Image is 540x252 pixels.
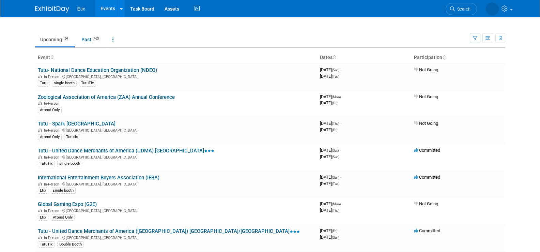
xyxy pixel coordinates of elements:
th: Participation [411,52,505,63]
th: Dates [317,52,411,63]
div: TutuTix [38,161,55,167]
div: Attend Only [51,214,75,221]
img: ExhibitDay [35,6,69,13]
div: Attend Only [38,134,62,140]
div: TutuTix [79,80,96,86]
a: International Entertainment Buyers Association (IEBA) [38,175,159,181]
span: (Sat) [332,149,339,152]
div: single booth [57,161,82,167]
a: Tutu - Spark [GEOGRAPHIC_DATA] [38,121,115,127]
div: [GEOGRAPHIC_DATA], [GEOGRAPHIC_DATA] [38,181,314,187]
span: Committed [414,228,440,233]
span: [DATE] [320,175,341,180]
span: - [342,94,343,99]
span: (Sun) [332,68,339,72]
span: [DATE] [320,201,343,206]
span: [DATE] [320,148,341,153]
a: Zoological Association of America (ZAA) Annual Conference [38,94,175,100]
a: Sort by Start Date [333,55,336,60]
div: single booth [51,188,76,194]
div: [GEOGRAPHIC_DATA], [GEOGRAPHIC_DATA] [38,208,314,213]
div: [GEOGRAPHIC_DATA], [GEOGRAPHIC_DATA] [38,154,314,160]
span: (Fri) [332,101,337,105]
span: [DATE] [320,94,343,99]
div: [GEOGRAPHIC_DATA], [GEOGRAPHIC_DATA] [38,74,314,79]
span: - [340,175,341,180]
span: [DATE] [320,181,339,186]
span: In-Person [44,236,61,240]
span: Not Going [414,67,438,72]
span: [DATE] [320,121,341,126]
span: [DATE] [320,127,337,132]
span: [DATE] [320,208,339,213]
div: [GEOGRAPHIC_DATA], [GEOGRAPHIC_DATA] [38,127,314,133]
a: Global Gaming Expo (G2E) [38,201,97,207]
span: [DATE] [320,235,339,240]
span: In-Person [44,128,61,133]
a: Sort by Participation Type [442,55,446,60]
img: In-Person Event [38,75,42,78]
span: Search [455,6,470,12]
img: In-Person Event [38,155,42,159]
span: [DATE] [320,74,339,79]
span: In-Person [44,75,61,79]
span: (Fri) [332,128,337,132]
span: (Fri) [332,229,337,233]
div: single booth [52,80,77,86]
span: 54 [62,36,70,41]
span: [DATE] [320,100,337,105]
img: In-Person Event [38,236,42,239]
span: 463 [92,36,101,41]
span: Not Going [414,121,438,126]
img: In-Person Event [38,101,42,105]
span: (Tue) [332,75,339,78]
img: In-Person Event [38,128,42,132]
th: Event [35,52,317,63]
a: Search [446,3,477,15]
div: Tutu [38,80,49,86]
span: (Tue) [332,182,339,186]
span: - [338,228,339,233]
span: Committed [414,175,440,180]
span: [DATE] [320,154,339,159]
span: - [340,121,341,126]
span: (Thu) [332,122,339,125]
span: - [340,67,341,72]
div: Attend Only [38,107,62,113]
div: Tututix [64,134,80,140]
span: Etix [77,6,85,12]
img: In-Person Event [38,182,42,186]
div: Double Booth [57,241,84,248]
span: (Sun) [332,236,339,239]
a: Tutu - United Dance Merchants of America ([GEOGRAPHIC_DATA]) [GEOGRAPHIC_DATA]/[GEOGRAPHIC_DATA] [38,228,300,234]
a: Upcoming54 [35,33,75,46]
img: Scott Greeban [486,2,499,15]
span: (Sun) [332,155,339,159]
a: Sort by Event Name [50,55,53,60]
span: [DATE] [320,228,339,233]
span: - [340,148,341,153]
a: Past463 [76,33,106,46]
a: Tutu - United Dance Merchants of America (UDMA) [GEOGRAPHIC_DATA] [38,148,214,154]
span: In-Person [44,101,61,106]
span: In-Person [44,155,61,160]
span: [DATE] [320,67,341,72]
div: Etix [38,188,48,194]
span: Not Going [414,94,438,99]
img: In-Person Event [38,209,42,212]
span: Not Going [414,201,438,206]
span: (Thu) [332,209,339,212]
span: (Sun) [332,176,339,179]
span: - [342,201,343,206]
span: (Mon) [332,202,341,206]
div: Etix [38,214,48,221]
div: TutuTix [38,241,55,248]
span: In-Person [44,209,61,213]
span: (Mon) [332,95,341,99]
a: Tutu- National Dance Education Organization (NDEO) [38,67,157,73]
span: In-Person [44,182,61,187]
span: Committed [414,148,440,153]
div: [GEOGRAPHIC_DATA], [GEOGRAPHIC_DATA] [38,235,314,240]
